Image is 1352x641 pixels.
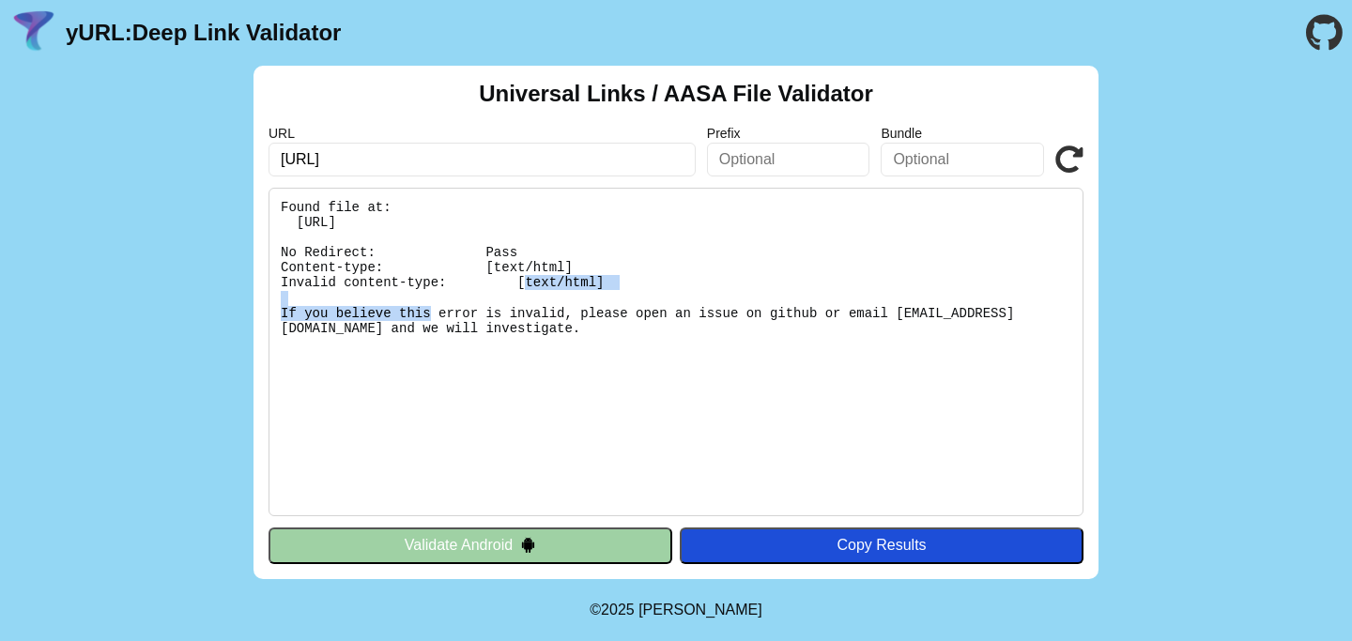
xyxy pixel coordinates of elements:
[707,143,870,176] input: Optional
[590,579,761,641] footer: ©
[601,602,635,618] span: 2025
[881,126,1044,141] label: Bundle
[479,81,873,107] h2: Universal Links / AASA File Validator
[269,143,696,176] input: Required
[269,188,1083,516] pre: Found file at: [URL] No Redirect: Pass Content-type: [text/html] Invalid content-type: [text/html...
[269,527,672,563] button: Validate Android
[9,8,58,57] img: yURL Logo
[520,537,536,553] img: droidIcon.svg
[689,537,1074,554] div: Copy Results
[66,20,341,46] a: yURL:Deep Link Validator
[881,143,1044,176] input: Optional
[638,602,762,618] a: Michael Ibragimchayev's Personal Site
[269,126,696,141] label: URL
[680,527,1083,563] button: Copy Results
[707,126,870,141] label: Prefix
